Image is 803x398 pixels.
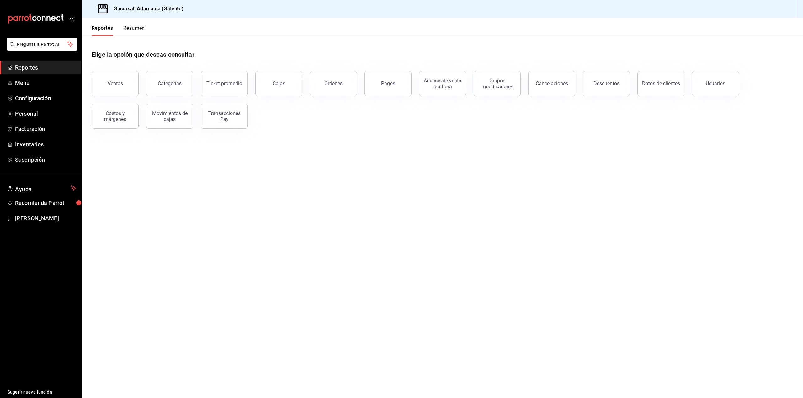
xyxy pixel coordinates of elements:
[92,71,139,96] button: Ventas
[69,16,74,21] button: open_drawer_menu
[706,81,725,86] div: Usuarios
[692,71,739,96] button: Usuarios
[381,81,395,86] div: Pagos
[593,81,620,86] div: Descuentos
[15,199,76,207] span: Recomienda Parrot
[4,45,77,52] a: Pregunta a Parrot AI
[536,81,568,86] div: Cancelaciones
[150,110,189,122] div: Movimientos de cajas
[92,25,145,36] div: navigation tabs
[201,71,248,96] button: Ticket promedio
[15,140,76,149] span: Inventarios
[96,110,135,122] div: Costos y márgenes
[419,71,466,96] button: Análisis de venta por hora
[583,71,630,96] button: Descuentos
[15,155,76,164] span: Suscripción
[637,71,684,96] button: Datos de clientes
[310,71,357,96] button: Órdenes
[474,71,521,96] button: Grupos modificadores
[15,79,76,87] span: Menú
[15,214,76,223] span: [PERSON_NAME]
[15,109,76,118] span: Personal
[15,184,68,192] span: Ayuda
[15,63,76,72] span: Reportes
[123,25,145,36] button: Resumen
[8,389,76,395] span: Sugerir nueva función
[109,5,183,13] h3: Sucursal: Adamanta (Satelite)
[17,41,67,48] span: Pregunta a Parrot AI
[528,71,575,96] button: Cancelaciones
[324,81,343,86] div: Órdenes
[642,81,680,86] div: Datos de clientes
[146,104,193,129] button: Movimientos de cajas
[364,71,412,96] button: Pagos
[201,104,248,129] button: Transacciones Pay
[15,94,76,102] span: Configuración
[205,110,244,122] div: Transacciones Pay
[273,81,285,86] div: Cajas
[15,125,76,133] span: Facturación
[255,71,302,96] button: Cajas
[92,104,139,129] button: Costos y márgenes
[108,81,123,86] div: Ventas
[206,81,242,86] div: Ticket promedio
[478,78,517,90] div: Grupos modificadores
[92,50,194,59] h1: Elige la opción que deseas consultar
[423,78,462,90] div: Análisis de venta por hora
[92,25,113,36] button: Reportes
[7,38,77,51] button: Pregunta a Parrot AI
[158,81,182,86] div: Categorías
[146,71,193,96] button: Categorías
